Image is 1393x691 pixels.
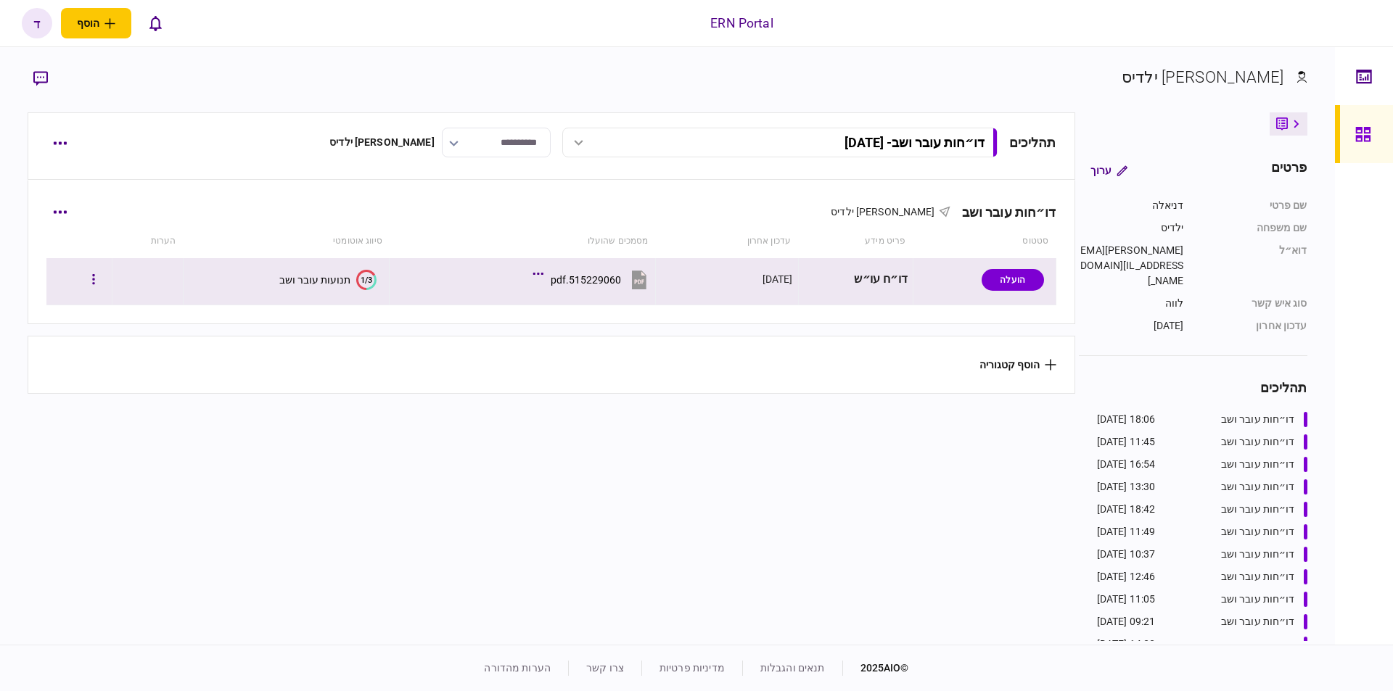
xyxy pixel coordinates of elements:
div: תהליכים [1009,133,1056,152]
a: דו״חות עובר ושב09:21 [DATE] [1097,614,1307,629]
button: ד [22,8,52,38]
div: 11:05 [DATE] [1097,592,1156,607]
a: צרו קשר [586,662,624,674]
div: 18:42 [DATE] [1097,502,1156,517]
div: 09:21 [DATE] [1097,614,1156,629]
a: דו״חות עובר ושב10:37 [DATE] [1097,547,1307,562]
div: דו״חות עובר ושב [950,204,1056,220]
a: הערות מהדורה [484,662,551,674]
div: דו״חות עובר ושב [1221,637,1295,652]
div: [PERSON_NAME] ילדיס [329,135,435,150]
span: [PERSON_NAME] ילדיס [831,206,935,218]
div: סוג איש קשר [1199,296,1307,311]
th: סיווג אוטומטי [183,225,389,258]
button: 1/3תנועות עובר ושב [279,270,377,290]
div: 11:45 [DATE] [1097,434,1156,450]
th: פריט מידע [798,225,913,258]
div: 10:37 [DATE] [1097,547,1156,562]
button: פתח רשימת התראות [140,8,170,38]
div: דו״חות עובר ושב [1221,457,1295,472]
button: דו״חות עובר ושב- [DATE] [562,128,998,157]
button: פתח תפריט להוספת לקוח [61,8,131,38]
div: 12:46 [DATE] [1097,569,1156,584]
a: דו״חות עובר ושב11:49 [DATE] [1097,524,1307,539]
div: לווה [1079,296,1184,311]
a: דו״חות עובר ושב16:54 [DATE] [1097,457,1307,472]
div: דו״חות עובר ושב [1221,569,1295,584]
button: הוסף קטגוריה [979,359,1056,371]
div: ילדיס [1079,220,1184,236]
div: דו״חות עובר ושב - [DATE] [845,135,985,150]
div: ERN Portal [710,14,773,33]
div: © 2025 AIO [842,661,909,676]
div: דו״ח עו״ש [804,263,908,296]
a: תנאים והגבלות [760,662,825,674]
div: [DATE] [763,272,793,286]
div: 11:49 [DATE] [1097,524,1156,539]
div: [PERSON_NAME][EMAIL_ADDRESS][DOMAIN_NAME] [1079,243,1184,289]
div: שם פרטי [1199,198,1307,213]
a: דו״חות עובר ושב18:06 [DATE] [1097,412,1307,427]
div: דו״חות עובר ושב [1221,547,1295,562]
div: 515229060.pdf [551,274,621,286]
div: דו״חות עובר ושב [1221,592,1295,607]
div: דו״חות עובר ושב [1221,479,1295,495]
button: ערוך [1079,157,1139,183]
div: דו״חות עובר ושב [1221,614,1295,629]
a: דו״חות עובר ושב18:42 [DATE] [1097,502,1307,517]
th: הערות [112,225,184,258]
a: דו״חות עובר ושב11:05 [DATE] [1097,592,1307,607]
div: עדכון אחרון [1199,318,1307,334]
th: סטטוס [913,225,1056,258]
div: שם משפחה [1199,220,1307,236]
a: מדיניות פרטיות [659,662,725,674]
div: הועלה [982,269,1044,291]
text: 1/3 [361,275,372,284]
a: דו״חות עובר ושב13:30 [DATE] [1097,479,1307,495]
div: [PERSON_NAME] ילדיס [1122,65,1284,89]
div: פרטים [1271,157,1307,183]
div: 18:06 [DATE] [1097,412,1156,427]
div: תנועות עובר ושב [279,274,350,286]
th: עדכון אחרון [655,225,798,258]
div: דו״חות עובר ושב [1221,524,1295,539]
a: דו״חות עובר ושב14:33 [DATE] [1097,637,1307,652]
div: [DATE] [1079,318,1184,334]
div: 13:30 [DATE] [1097,479,1156,495]
div: תהליכים [1079,378,1307,397]
div: דניאלה [1079,198,1184,213]
th: מסמכים שהועלו [390,225,656,258]
div: 14:33 [DATE] [1097,637,1156,652]
div: 16:54 [DATE] [1097,457,1156,472]
button: 515229060.pdf [536,263,650,296]
a: דו״חות עובר ושב11:45 [DATE] [1097,434,1307,450]
div: דו״חות עובר ושב [1221,434,1295,450]
div: דו״חות עובר ושב [1221,412,1295,427]
div: דו״חות עובר ושב [1221,502,1295,517]
div: דוא״ל [1199,243,1307,289]
a: דו״חות עובר ושב12:46 [DATE] [1097,569,1307,584]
